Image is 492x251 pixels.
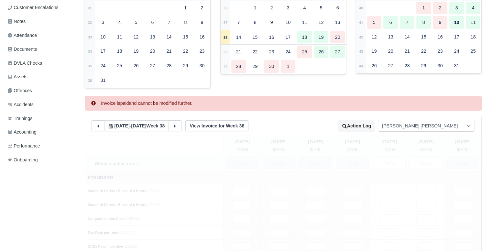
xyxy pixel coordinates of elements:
[433,16,447,29] div: 9
[248,60,262,73] div: 29
[8,46,37,53] span: Documents
[195,60,209,72] div: 30
[8,156,38,164] span: Onboarding
[264,2,279,14] div: 2
[96,60,110,72] div: 24
[129,31,143,43] div: 12
[264,46,279,58] div: 23
[367,45,381,58] div: 19
[416,45,431,58] div: 22
[195,2,209,14] div: 2
[224,21,228,25] strong: 37
[454,20,459,25] strong: 10
[120,101,129,106] strong: paid
[96,45,110,58] div: 17
[5,1,77,14] a: Customer Escalations
[178,2,193,14] div: 1
[178,16,193,29] div: 8
[112,45,127,58] div: 18
[88,49,92,53] strong: 34
[367,16,381,29] div: 5
[145,45,160,58] div: 20
[5,43,77,56] a: Documents
[383,16,398,29] div: 6
[466,31,480,43] div: 18
[383,60,398,72] div: 27
[104,120,169,131] button: [DATE]-[DATE]Week 38
[129,16,143,29] div: 5
[5,126,77,138] a: Accounting
[8,87,32,94] span: Offences
[330,2,345,14] div: 6
[162,16,176,29] div: 7
[145,60,160,72] div: 27
[248,31,262,44] div: 15
[145,16,160,29] div: 6
[162,45,176,58] div: 21
[466,16,480,29] div: 11
[178,31,193,43] div: 15
[359,6,363,10] strong: 40
[88,6,92,10] strong: 31
[178,60,193,72] div: 29
[96,16,110,29] div: 3
[5,71,77,83] a: Assets
[281,31,295,44] div: 17
[359,21,363,25] strong: 41
[314,46,328,58] div: 26
[8,32,37,39] span: Attendance
[88,79,92,82] strong: 36
[338,120,375,132] button: Action Log
[5,15,77,28] a: Notes
[466,45,480,58] div: 25
[248,46,262,58] div: 22
[264,16,279,29] div: 9
[416,31,431,43] div: 15
[224,6,228,10] strong: 36
[162,60,176,72] div: 28
[264,60,279,73] div: 30
[416,16,431,29] div: 8
[248,2,262,14] div: 1
[129,45,143,58] div: 19
[8,115,32,122] span: Trainings
[114,123,129,128] span: 3 weeks ago
[101,100,475,107] div: Invoice is and cannot be modified further.
[400,60,414,72] div: 28
[224,65,228,69] strong: 40
[297,31,312,44] div: 18
[178,45,193,58] div: 22
[367,60,381,72] div: 26
[400,16,414,29] div: 7
[297,16,312,29] div: 11
[162,31,176,43] div: 14
[231,31,246,44] div: 14
[449,31,464,43] div: 17
[8,18,26,25] span: Notes
[281,46,295,58] div: 24
[88,35,92,39] strong: 33
[433,60,447,72] div: 30
[8,60,42,67] span: DVLA Checks
[112,60,127,72] div: 25
[112,16,127,29] div: 4
[281,16,295,29] div: 10
[466,2,480,14] div: 4
[433,2,447,14] div: 2
[231,46,246,58] div: 21
[96,31,110,43] div: 10
[297,46,312,58] div: 25
[88,21,92,25] strong: 32
[131,123,146,128] span: 2 weeks ago
[5,140,77,152] a: Performance
[359,49,363,53] strong: 43
[264,31,279,44] div: 16
[195,45,209,58] div: 23
[359,35,363,39] strong: 42
[231,16,246,29] div: 7
[5,57,77,70] a: DVLA Checks
[330,16,345,29] div: 13
[5,154,77,166] a: Onboarding
[248,16,262,29] div: 8
[449,2,464,14] div: 3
